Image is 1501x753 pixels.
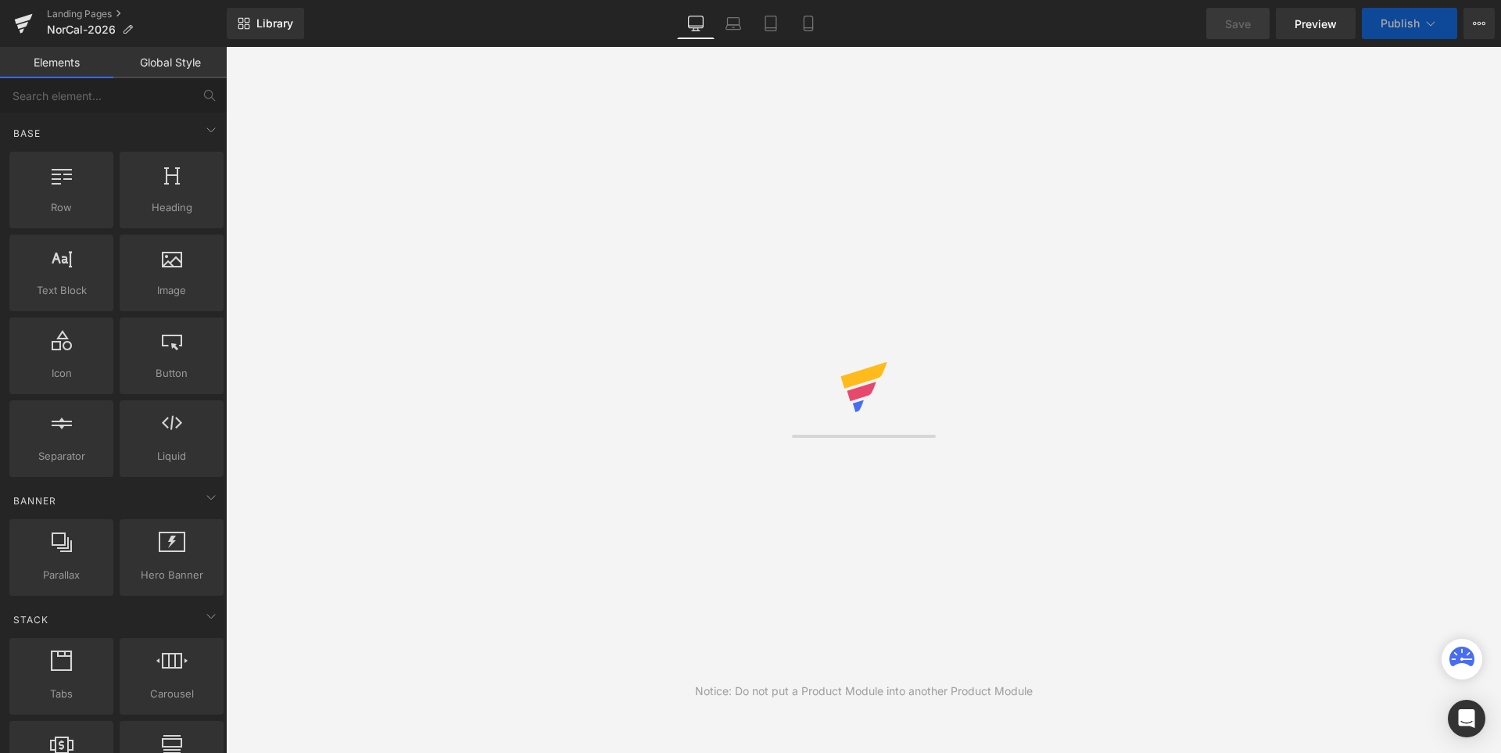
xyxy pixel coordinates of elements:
span: Save [1225,16,1251,32]
span: Preview [1295,16,1337,32]
a: Laptop [715,8,752,39]
button: More [1463,8,1495,39]
span: Icon [14,365,109,382]
span: Library [256,16,293,30]
a: Landing Pages [47,8,227,20]
span: Stack [12,612,50,627]
span: Image [124,282,219,299]
a: Global Style [113,47,227,78]
a: New Library [227,8,304,39]
span: Row [14,199,109,216]
span: Hero Banner [124,567,219,583]
span: NorCal-2026 [47,23,116,36]
span: Heading [124,199,219,216]
span: Publish [1381,17,1420,30]
span: Tabs [14,686,109,702]
span: Base [12,126,42,141]
span: Button [124,365,219,382]
a: Desktop [677,8,715,39]
a: Mobile [790,8,827,39]
span: Carousel [124,686,219,702]
a: Preview [1276,8,1356,39]
span: Banner [12,493,58,508]
a: Tablet [752,8,790,39]
span: Liquid [124,448,219,464]
div: Open Intercom Messenger [1448,700,1485,737]
button: Publish [1362,8,1457,39]
div: Notice: Do not put a Product Module into another Product Module [695,683,1033,700]
span: Parallax [14,567,109,583]
span: Separator [14,448,109,464]
span: Text Block [14,282,109,299]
